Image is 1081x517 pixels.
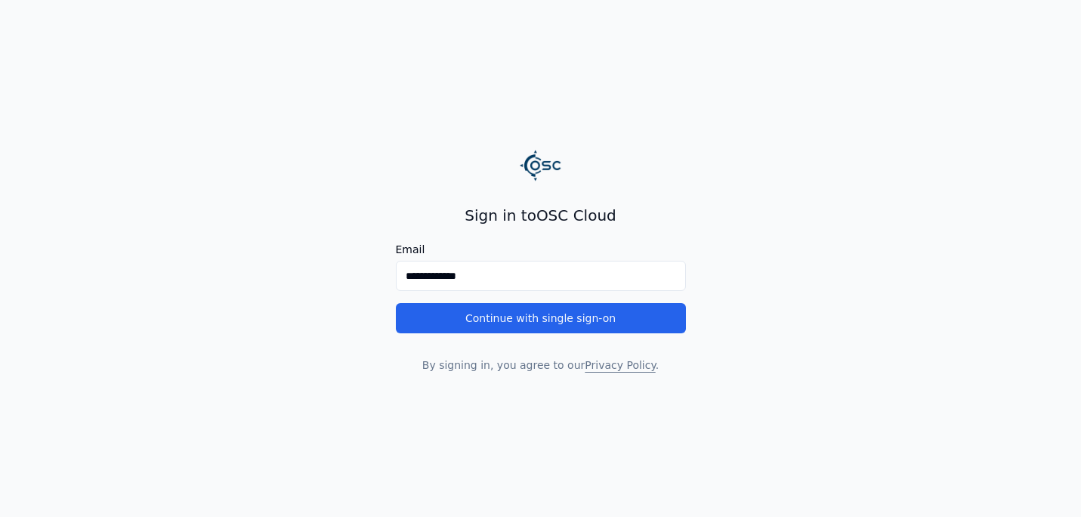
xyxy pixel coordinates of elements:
button: Continue with single sign-on [396,303,686,333]
h2: Sign in to OSC Cloud [396,205,686,226]
img: Logo [520,144,562,187]
p: By signing in, you agree to our . [396,358,686,373]
label: Email [396,244,686,255]
a: Privacy Policy [585,359,655,371]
